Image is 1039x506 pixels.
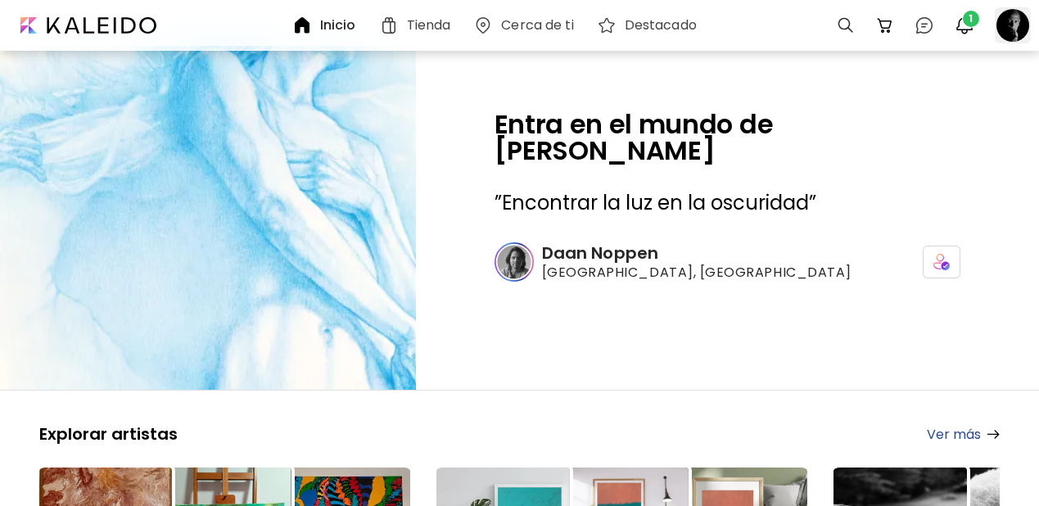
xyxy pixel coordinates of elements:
[927,424,1000,445] a: Ver más
[320,19,356,32] h6: Inicio
[407,19,451,32] h6: Tienda
[502,189,809,216] span: Encontrar la luz en la oscuridad
[597,16,703,35] a: Destacado
[951,11,978,39] button: bellIcon1
[501,19,573,32] h6: Cerca de ti
[495,111,960,164] h2: Entra en el mundo de [PERSON_NAME]
[963,11,979,27] span: 1
[625,19,697,32] h6: Destacado
[875,16,895,35] img: cart
[39,423,178,445] h5: Explorar artistas
[292,16,363,35] a: Inicio
[495,190,960,216] h3: ” ”
[542,242,852,264] h6: Daan Noppen
[933,254,950,270] img: icon
[495,242,960,282] a: Daan Noppen[GEOGRAPHIC_DATA], [GEOGRAPHIC_DATA]icon
[379,16,458,35] a: Tienda
[955,16,974,35] img: bellIcon
[473,16,580,35] a: Cerca de ti
[987,430,1000,439] img: arrow-right
[915,16,934,35] img: chatIcon
[542,264,852,282] span: [GEOGRAPHIC_DATA], [GEOGRAPHIC_DATA]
